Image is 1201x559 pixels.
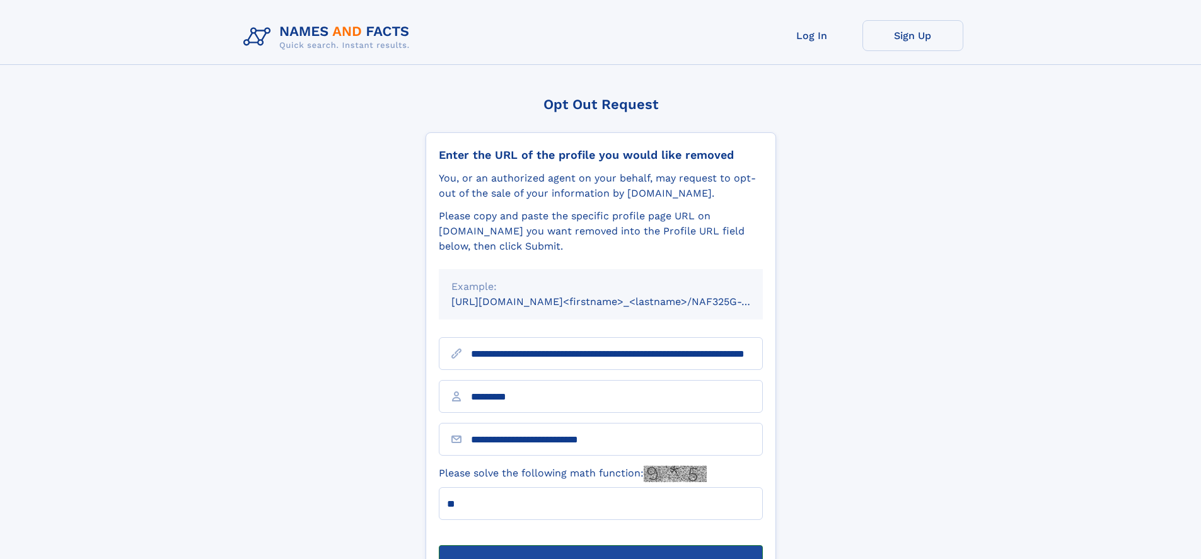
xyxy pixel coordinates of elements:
[762,20,862,51] a: Log In
[862,20,963,51] a: Sign Up
[451,279,750,294] div: Example:
[439,209,763,254] div: Please copy and paste the specific profile page URL on [DOMAIN_NAME] you want removed into the Pr...
[439,148,763,162] div: Enter the URL of the profile you would like removed
[439,466,707,482] label: Please solve the following math function:
[451,296,787,308] small: [URL][DOMAIN_NAME]<firstname>_<lastname>/NAF325G-xxxxxxxx
[439,171,763,201] div: You, or an authorized agent on your behalf, may request to opt-out of the sale of your informatio...
[426,96,776,112] div: Opt Out Request
[238,20,420,54] img: Logo Names and Facts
